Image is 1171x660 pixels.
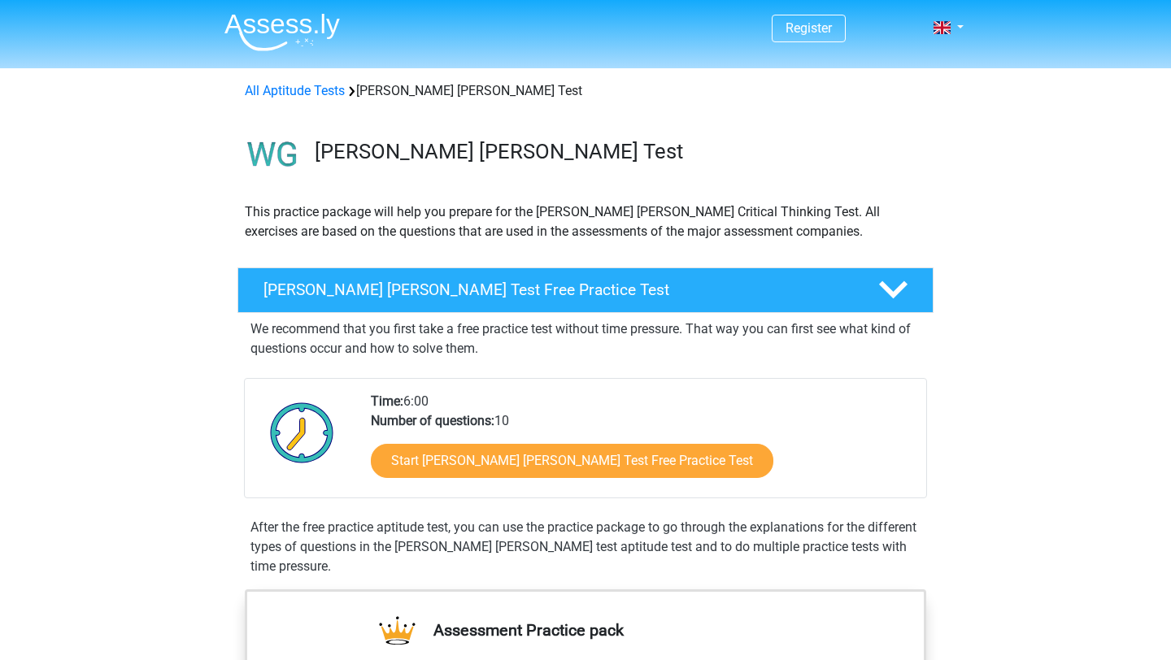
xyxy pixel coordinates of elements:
[238,120,307,189] img: watson glaser test
[371,413,494,428] b: Number of questions:
[261,392,343,473] img: Clock
[238,81,933,101] div: [PERSON_NAME] [PERSON_NAME] Test
[231,267,940,313] a: [PERSON_NAME] [PERSON_NAME] Test Free Practice Test
[244,518,927,576] div: After the free practice aptitude test, you can use the practice package to go through the explana...
[250,319,921,358] p: We recommend that you first take a free practice test without time pressure. That way you can fir...
[245,83,345,98] a: All Aptitude Tests
[245,202,926,241] p: This practice package will help you prepare for the [PERSON_NAME] [PERSON_NAME] Critical Thinking...
[371,393,403,409] b: Time:
[371,444,773,478] a: Start [PERSON_NAME] [PERSON_NAME] Test Free Practice Test
[786,20,832,36] a: Register
[224,13,340,51] img: Assessly
[315,139,921,164] h3: [PERSON_NAME] [PERSON_NAME] Test
[359,392,925,497] div: 6:00 10
[263,280,852,299] h4: [PERSON_NAME] [PERSON_NAME] Test Free Practice Test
